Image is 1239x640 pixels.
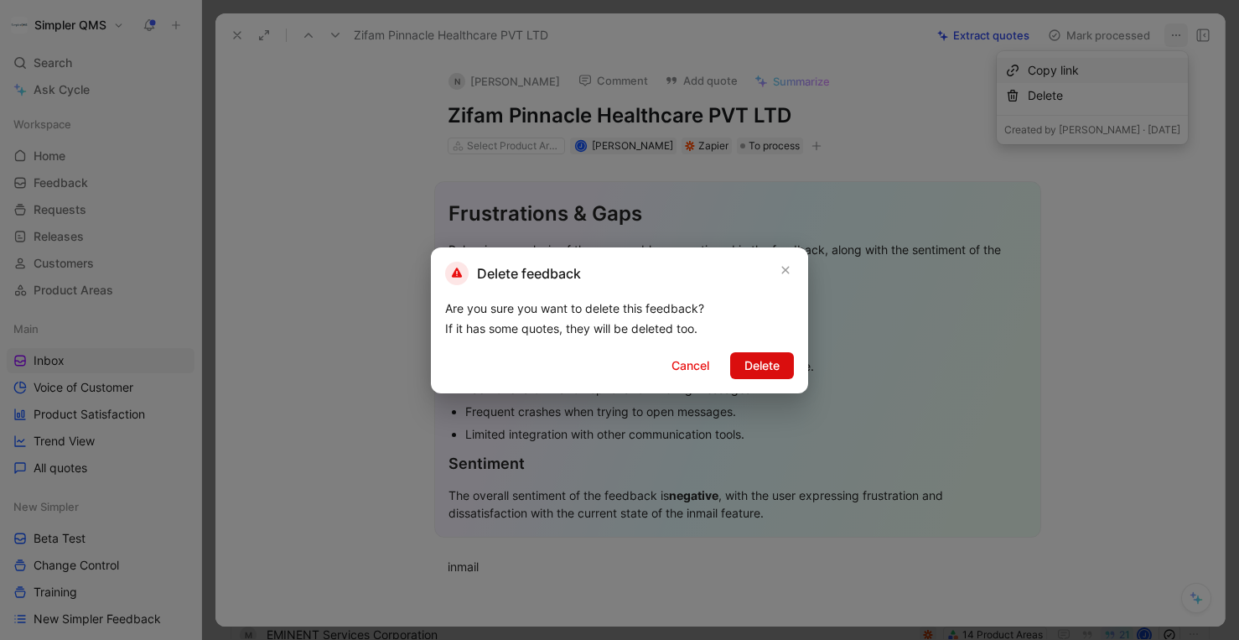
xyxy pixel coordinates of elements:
[744,356,780,376] span: Delete
[445,299,794,339] div: Are you sure you want to delete this feedback? If it has some quotes, they will be deleted too.
[445,262,581,285] h2: Delete feedback
[657,352,723,379] button: Cancel
[730,352,794,379] button: Delete
[671,356,709,376] span: Cancel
